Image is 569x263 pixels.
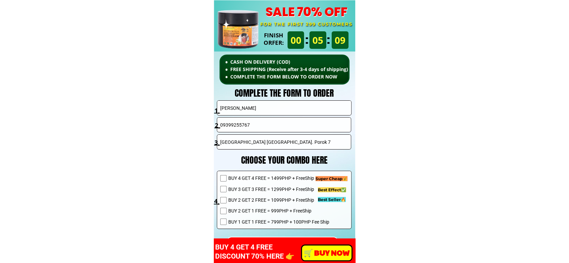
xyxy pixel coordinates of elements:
[228,207,329,215] span: BUY 2 GET 1 FREE = 999PHP + FreeShip
[225,153,344,167] h3: CHOOSE YOUR COMBO HERE
[315,176,347,181] span: Super Cheap💰
[214,86,354,100] h3: COMPLETE THE FORM TO ORDER
[215,121,222,130] h3: 2
[227,237,338,253] p: FINISH YOUR ORDER
[321,30,336,50] h3: :
[214,138,222,147] h3: 3
[214,196,221,206] h3: 4
[228,196,329,204] span: BUY 2 GET 2 FREE = 1099PHP + FreeShip
[302,245,351,260] p: ️🛒 BUY NOW
[219,135,350,149] input: Full Address* ( Province - City - Barangay )
[225,73,374,80] li: COMPLETE THE FORM BELOW TO ORDER NOW
[228,218,329,226] span: BUY 1 GET 1 FREE = 799PHP + 100PHP Fee Ship
[214,106,222,116] h3: 1
[318,187,346,192] span: Best Effect✅
[215,243,317,261] h3: BUY 4 GET 4 FREE DISCOUNT 70% HERE 👉
[259,21,354,28] h3: FOR THE FIRST 299 CUSTOMERS
[228,186,329,193] span: BUY 3 GET 3 FREE = 1299PHP + FreeShip
[219,101,350,115] input: Your Name*
[318,197,346,202] span: Best Seller🔥
[225,66,374,73] li: FREE SHIPPING (Receive after 3-4 days of shipping)
[225,58,374,66] li: CASH ON DELIVERY (COD)
[228,174,329,182] span: BUY 4 GET 4 FREE = 1499PHP + FreeShip
[300,30,314,50] h3: :
[219,118,350,132] input: Phone Number* (+63/09)
[259,4,354,21] h3: sale 70% off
